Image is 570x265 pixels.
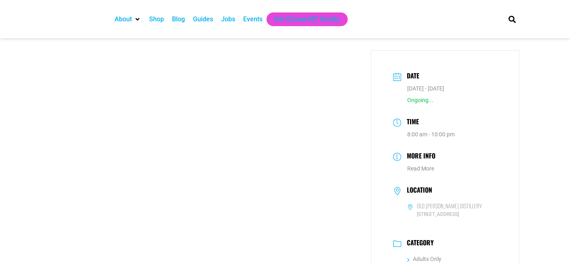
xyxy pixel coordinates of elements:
h3: More Info [403,151,435,162]
a: Events [243,14,262,24]
a: About [115,14,132,24]
a: Adults Only [407,256,441,262]
a: Shop [149,14,164,24]
nav: Main nav [111,12,495,26]
a: Get Choose901 Emails [275,14,340,24]
h3: Date [403,71,419,82]
span: [STREET_ADDRESS] [407,211,497,218]
h3: Time [403,117,419,128]
a: Blog [172,14,185,24]
h3: Location [403,186,432,196]
span: [DATE] - [DATE] [407,85,444,92]
a: Read More [407,165,434,172]
h6: Old [PERSON_NAME] Distillery [417,202,482,210]
a: Guides [193,14,213,24]
a: Jobs [221,14,235,24]
div: Search [506,12,519,26]
div: About [111,12,145,26]
h3: Category [403,239,434,249]
span: Ongoing... [407,97,433,103]
abbr: 8:00 am - 10:00 pm [407,131,455,138]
